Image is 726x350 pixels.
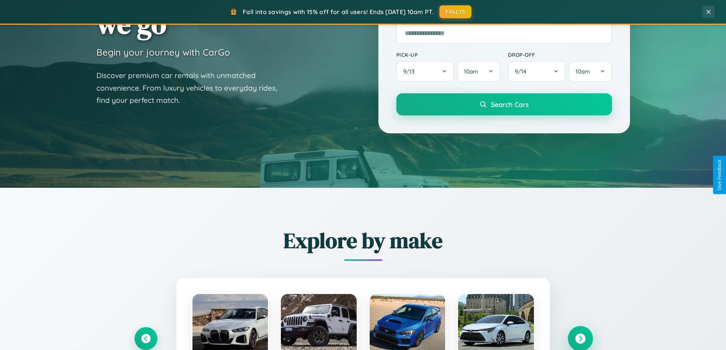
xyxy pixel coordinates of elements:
span: Fall into savings with 15% off for all users! Ends [DATE] 10am PT. [243,8,434,16]
label: Drop-off [508,51,612,58]
span: 9 / 14 [515,68,530,75]
label: Pick-up [396,51,500,58]
p: Discover premium car rentals with unmatched convenience. From luxury vehicles to everyday rides, ... [96,69,287,107]
h3: Begin your journey with CarGo [96,46,230,58]
h2: Explore by make [135,226,592,255]
span: 10am [464,68,478,75]
button: 10am [457,61,500,82]
span: 9 / 13 [403,68,418,75]
div: Give Feedback [717,160,722,190]
span: Search Cars [491,100,529,109]
button: 9/13 [396,61,454,82]
button: Search Cars [396,93,612,115]
button: 10am [569,61,612,82]
span: 10am [575,68,590,75]
button: FALL15 [439,5,471,18]
button: 9/14 [508,61,566,82]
